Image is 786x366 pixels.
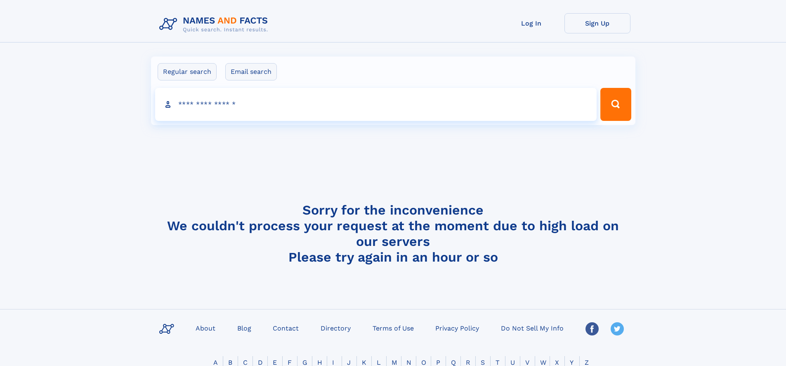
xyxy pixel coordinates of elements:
h4: Sorry for the inconvenience We couldn't process your request at the moment due to high load on ou... [156,202,630,265]
a: About [192,322,219,334]
a: Log In [498,13,564,33]
a: Sign Up [564,13,630,33]
img: Twitter [611,322,624,335]
img: Logo Names and Facts [156,13,275,35]
a: Privacy Policy [432,322,482,334]
label: Email search [225,63,277,80]
a: Terms of Use [369,322,417,334]
a: Do Not Sell My Info [498,322,567,334]
input: search input [155,88,597,121]
img: Facebook [585,322,599,335]
a: Directory [317,322,354,334]
a: Blog [234,322,255,334]
label: Regular search [158,63,217,80]
a: Contact [269,322,302,334]
button: Search Button [600,88,631,121]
